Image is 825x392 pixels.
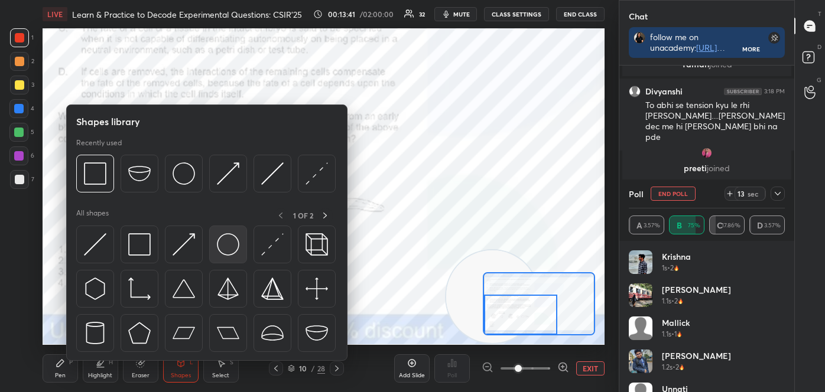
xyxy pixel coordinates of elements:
img: streak-poll-icon.44701ccd.svg [674,265,679,271]
h5: 1.1s [662,296,671,306]
h5: 1 [674,329,677,339]
div: 7 [10,170,34,189]
img: svg+xml;charset=utf-8,%3Csvg%20xmlns%3D%22http%3A%2F%2Fwww.w3.org%2F2000%2Fsvg%22%20width%3D%2230... [173,233,195,256]
div: 6 [9,146,34,165]
h5: 2 [675,362,679,373]
h5: • [671,329,674,339]
div: / [311,365,315,372]
img: streak-poll-icon.44701ccd.svg [677,331,682,337]
img: svg+xml;charset=utf-8,%3Csvg%20xmlns%3D%22http%3A%2F%2Fwww.w3.org%2F2000%2Fsvg%22%20width%3D%2238... [261,322,284,344]
img: svg+xml;charset=utf-8,%3Csvg%20xmlns%3D%22http%3A%2F%2Fwww.w3.org%2F2000%2Fsvg%22%20width%3D%2234... [128,322,151,344]
h5: 1s [662,263,667,273]
img: svg+xml;charset=utf-8,%3Csvg%20xmlns%3D%22http%3A%2F%2Fwww.w3.org%2F2000%2Fsvg%22%20width%3D%2244... [217,322,239,344]
p: 1 OF 2 [293,211,313,220]
h5: 2 [670,263,674,273]
img: svg+xml;charset=utf-8,%3Csvg%20xmlns%3D%22http%3A%2F%2Fwww.w3.org%2F2000%2Fsvg%22%20width%3D%2234... [84,162,106,185]
div: S [230,360,233,365]
div: To abhi se tension kyu le rhi [PERSON_NAME]....[PERSON_NAME] dec me hi [PERSON_NAME] bhi na pde [645,100,785,143]
img: svg+xml;charset=utf-8,%3Csvg%20xmlns%3D%22http%3A%2F%2Fwww.w3.org%2F2000%2Fsvg%22%20width%3D%2235... [306,233,328,256]
div: 4 [9,99,34,118]
h5: 1.2s [662,362,673,373]
div: grid [619,66,794,302]
img: svg+xml;charset=utf-8,%3Csvg%20xmlns%3D%22http%3A%2F%2Fwww.w3.org%2F2000%2Fsvg%22%20width%3D%2233... [128,277,151,300]
img: svg+xml;charset=utf-8,%3Csvg%20xmlns%3D%22http%3A%2F%2Fwww.w3.org%2F2000%2Fsvg%22%20width%3D%2238... [128,162,151,185]
p: Yaman [629,60,784,69]
span: mute [453,10,470,18]
div: 3:18 PM [764,88,785,95]
h4: Poll [629,188,644,200]
img: svg+xml;charset=utf-8,%3Csvg%20xmlns%3D%22http%3A%2F%2Fwww.w3.org%2F2000%2Fsvg%22%20width%3D%2230... [261,162,284,185]
div: 10 [297,365,309,372]
div: L [190,360,193,365]
img: svg+xml;charset=utf-8,%3Csvg%20xmlns%3D%22http%3A%2F%2Fwww.w3.org%2F2000%2Fsvg%22%20width%3D%2236... [217,233,239,256]
div: grid [629,250,785,392]
img: svg+xml;charset=utf-8,%3Csvg%20xmlns%3D%22http%3A%2F%2Fwww.w3.org%2F2000%2Fsvg%22%20width%3D%2230... [84,277,106,300]
div: Highlight [88,373,112,378]
div: sec [746,189,760,198]
img: 69739a9b49c8499a90d3fb5d1b1402f7.jpg [629,283,652,307]
div: 28 [317,363,325,374]
img: 4P8fHbbgJtejmAAAAAElFTkSuQmCC [724,88,762,95]
button: CLASS SETTINGS [484,7,549,21]
img: 4b9d457cea1f4f779e5858cdb5a315e6.jpg [629,250,652,274]
img: 6bf88ee675354f0ea61b4305e64abb13.jpg [634,32,645,44]
h5: • [667,263,670,273]
h4: krishna [662,250,691,263]
div: Shapes [171,373,191,378]
img: svg+xml;charset=utf-8,%3Csvg%20xmlns%3D%22http%3A%2F%2Fwww.w3.org%2F2000%2Fsvg%22%20width%3D%2230... [217,162,239,185]
button: EXIT [576,361,605,375]
h6: Divyanshi [645,86,683,97]
div: 3 [10,76,34,94]
h4: Learn & Practice to Decode Experimental Questions: CSIR'25 [72,9,302,20]
div: Eraser [132,373,150,378]
h5: Shapes library [76,115,140,129]
div: Pen [55,373,66,378]
img: svg+xml;charset=utf-8,%3Csvg%20xmlns%3D%22http%3A%2F%2Fwww.w3.org%2F2000%2Fsvg%22%20width%3D%2228... [84,322,106,344]
h5: • [673,362,675,373]
div: Select [212,373,229,378]
img: svg+xml;charset=utf-8,%3Csvg%20xmlns%3D%22http%3A%2F%2Fwww.w3.org%2F2000%2Fsvg%22%20width%3D%2238... [173,277,195,300]
p: D [817,43,821,51]
h4: [PERSON_NAME] [662,283,731,296]
p: G [817,76,821,84]
div: Add Slide [399,373,425,378]
img: svg+xml;charset=utf-8,%3Csvg%20xmlns%3D%22http%3A%2F%2Fwww.w3.org%2F2000%2Fsvg%22%20width%3D%2234... [261,277,284,300]
img: svg+xml;charset=utf-8,%3Csvg%20xmlns%3D%22http%3A%2F%2Fwww.w3.org%2F2000%2Fsvg%22%20width%3D%2234... [217,277,239,300]
h4: [PERSON_NAME] [662,349,731,362]
img: svg+xml;charset=utf-8,%3Csvg%20xmlns%3D%22http%3A%2F%2Fwww.w3.org%2F2000%2Fsvg%22%20width%3D%2244... [173,322,195,344]
button: End Poll [651,187,696,201]
button: mute [434,7,477,21]
div: H [109,360,113,365]
button: End Class [556,7,605,21]
div: 13 [736,189,746,198]
p: Chat [619,1,657,32]
div: 2 [10,52,34,71]
div: LIVE [43,7,67,21]
p: preeti [629,164,784,173]
h5: • [671,296,674,306]
img: svg+xml;charset=utf-8,%3Csvg%20xmlns%3D%22http%3A%2F%2Fwww.w3.org%2F2000%2Fsvg%22%20width%3D%2240... [306,277,328,300]
h5: 1.1s [662,329,671,339]
img: default.png [629,316,652,340]
img: svg+xml;charset=utf-8,%3Csvg%20xmlns%3D%22http%3A%2F%2Fwww.w3.org%2F2000%2Fsvg%22%20width%3D%2236... [173,162,195,185]
span: joined [707,162,730,174]
div: More [742,45,760,53]
div: 1 [10,28,34,47]
img: svg+xml;charset=utf-8,%3Csvg%20xmlns%3D%22http%3A%2F%2Fwww.w3.org%2F2000%2Fsvg%22%20width%3D%2230... [84,233,106,256]
img: svg+xml;charset=utf-8,%3Csvg%20xmlns%3D%22http%3A%2F%2Fwww.w3.org%2F2000%2Fsvg%22%20width%3D%2230... [306,162,328,185]
a: [URL][DOMAIN_NAME] [650,42,725,64]
img: svg+xml;charset=utf-8,%3Csvg%20xmlns%3D%22http%3A%2F%2Fwww.w3.org%2F2000%2Fsvg%22%20width%3D%2234... [128,233,151,256]
div: follow me on unacademy: join me on telegram: [650,32,743,53]
img: svg+xml;charset=utf-8,%3Csvg%20xmlns%3D%22http%3A%2F%2Fwww.w3.org%2F2000%2Fsvg%22%20width%3D%2230... [261,233,284,256]
img: streak-poll-icon.44701ccd.svg [678,298,683,304]
img: default.png [629,86,641,97]
div: 32 [419,11,425,17]
img: streak-poll-icon.44701ccd.svg [679,364,684,370]
h4: Mallick [662,316,690,329]
p: T [818,9,821,18]
img: 3a99ae2399854f98abc11cbe7af82908.jpg [701,147,713,159]
h5: 2 [674,296,678,306]
div: 5 [9,123,34,142]
p: All shapes [76,208,109,223]
img: 4896dc7ee2a8493cbc4f5a534e707333.jpg [629,349,652,373]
